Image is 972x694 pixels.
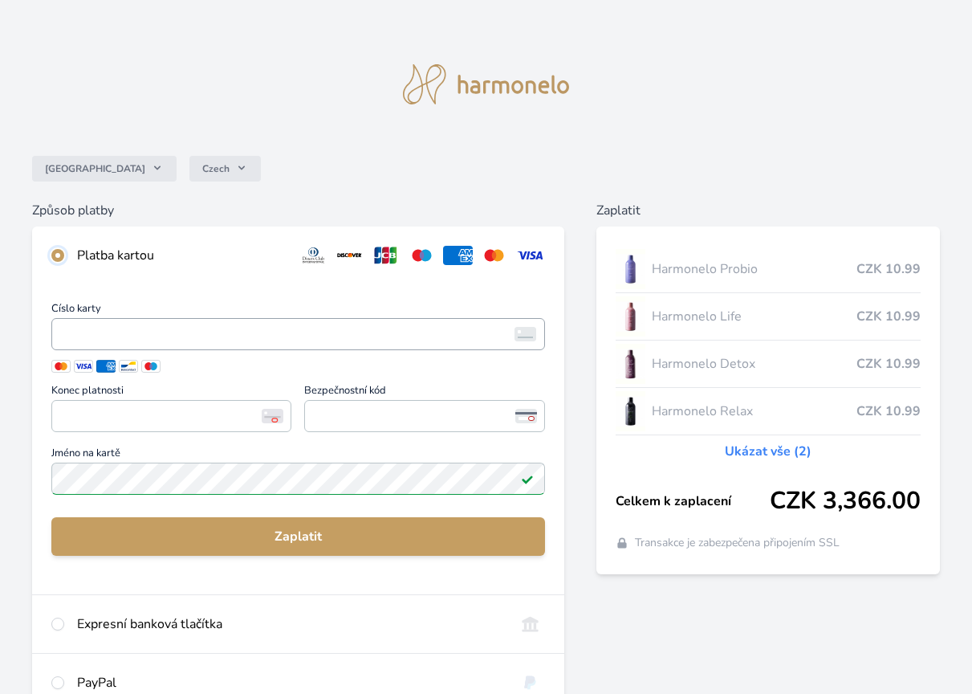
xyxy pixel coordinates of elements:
[32,156,177,182] button: [GEOGRAPHIC_DATA]
[652,354,856,374] span: Harmonelo Detox
[335,246,364,265] img: discover.svg
[304,386,544,400] span: Bezpečnostní kód
[515,246,545,265] img: visa.svg
[515,673,545,692] img: paypal.svg
[32,201,564,220] h6: Způsob platby
[77,614,502,634] div: Expresní banková tlačítka
[635,535,840,551] span: Transakce je zabezpečena připojením SSL
[202,162,230,175] span: Czech
[51,463,545,495] input: Jméno na kartěPlatné pole
[596,201,940,220] h6: Zaplatit
[51,304,545,318] span: Číslo karty
[652,402,856,421] span: Harmonelo Relax
[856,354,921,374] span: CZK 10.99
[725,442,811,461] a: Ukázat vše (2)
[59,405,284,427] iframe: Iframe pro datum vypršení platnosti
[514,327,536,341] img: card
[299,246,328,265] img: diners.svg
[371,246,401,265] img: jcb.svg
[407,246,437,265] img: maestro.svg
[77,673,502,692] div: PayPal
[77,246,286,265] div: Platba kartou
[515,614,545,634] img: onlineBanking_CZ.svg
[856,307,921,326] span: CZK 10.99
[616,344,646,384] img: DETOX_se_stinem_x-lo.jpg
[45,162,145,175] span: [GEOGRAPHIC_DATA]
[856,402,921,421] span: CZK 10.99
[64,527,532,546] span: Zaplatit
[51,386,291,400] span: Konec platnosti
[652,307,856,326] span: Harmonelo Life
[616,249,646,289] img: CLEAN_PROBIO_se_stinem_x-lo.jpg
[59,323,538,345] iframe: Iframe pro číslo karty
[51,517,545,556] button: Zaplatit
[770,487,921,516] span: CZK 3,366.00
[262,409,283,423] img: Konec platnosti
[189,156,261,182] button: Czech
[521,472,534,485] img: Platné pole
[856,259,921,279] span: CZK 10.99
[616,296,646,337] img: CLEAN_LIFE_se_stinem_x-lo.jpg
[311,405,537,427] iframe: Iframe pro bezpečnostní kód
[652,259,856,279] span: Harmonelo Probio
[616,391,646,431] img: CLEAN_RELAX_se_stinem_x-lo.jpg
[616,492,770,511] span: Celkem k zaplacení
[403,64,570,104] img: logo.svg
[51,448,545,463] span: Jméno na kartě
[443,246,473,265] img: amex.svg
[479,246,509,265] img: mc.svg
